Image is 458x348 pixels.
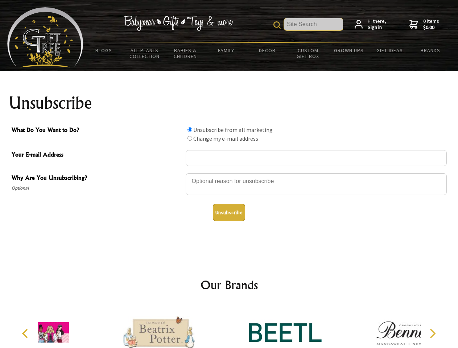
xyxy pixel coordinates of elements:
[124,43,165,64] a: All Plants Collection
[247,43,288,58] a: Decor
[18,326,34,341] button: Previous
[328,43,369,58] a: Grown Ups
[355,18,386,31] a: Hi there,Sign in
[423,24,439,31] strong: $0.00
[12,125,182,136] span: What Do You Want to Do?
[187,127,192,132] input: What Do You Want to Do?
[213,204,245,221] button: Unsubscribe
[193,135,258,142] label: Change my e-mail address
[368,18,386,31] span: Hi there,
[368,24,386,31] strong: Sign in
[193,126,273,133] label: Unsubscribe from all marketing
[186,173,447,195] textarea: Why Are You Unsubscribing?
[15,276,444,294] h2: Our Brands
[273,21,281,29] img: product search
[284,18,343,30] input: Site Search
[7,7,83,67] img: Babyware - Gifts - Toys and more...
[9,94,450,112] h1: Unsubscribe
[369,43,410,58] a: Gift Ideas
[187,136,192,141] input: What Do You Want to Do?
[165,43,206,64] a: Babies & Children
[423,18,439,31] span: 0 items
[83,43,124,58] a: BLOGS
[410,43,451,58] a: Brands
[12,184,182,192] span: Optional
[124,16,233,31] img: Babywear - Gifts - Toys & more
[186,150,447,166] input: Your E-mail Address
[12,173,182,184] span: Why Are You Unsubscribing?
[206,43,247,58] a: Family
[288,43,329,64] a: Custom Gift Box
[12,150,182,161] span: Your E-mail Address
[424,326,440,341] button: Next
[409,18,439,31] a: 0 items$0.00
